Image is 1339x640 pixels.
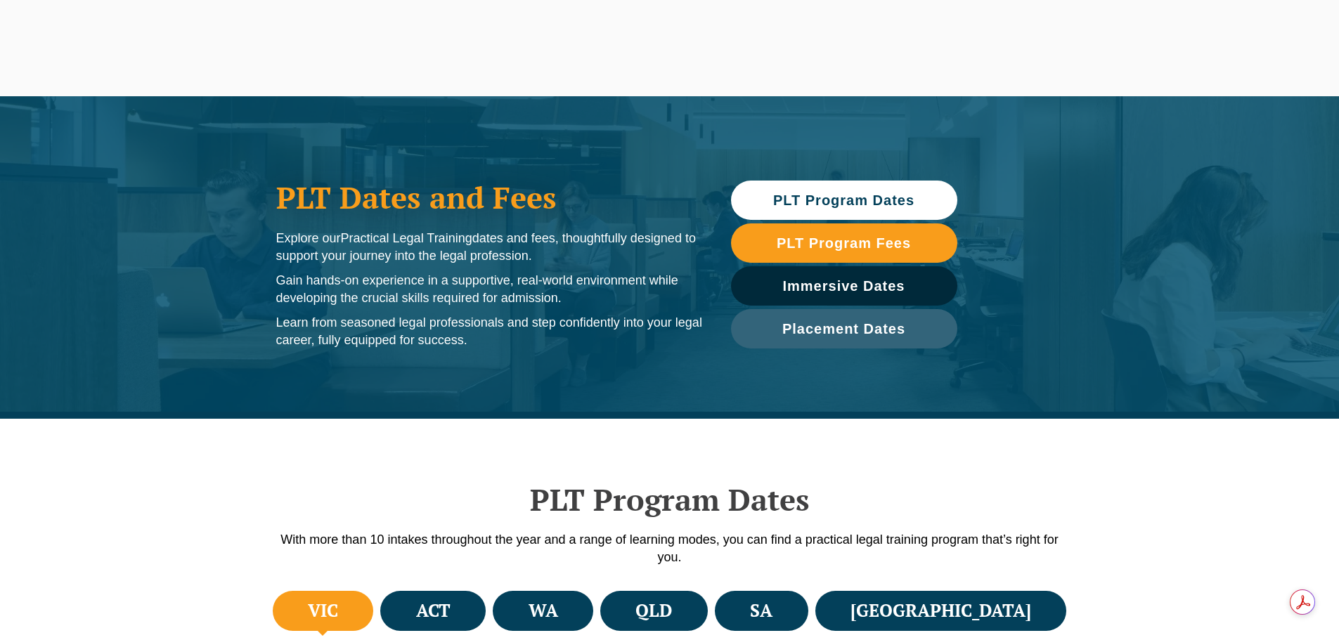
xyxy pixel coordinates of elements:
span: Immersive Dates [783,279,905,293]
h2: PLT Program Dates [269,482,1070,517]
h4: QLD [635,599,672,622]
p: Explore our dates and fees, thoughtfully designed to support your journey into the legal profession. [276,230,703,265]
h4: VIC [308,599,338,622]
h4: WA [529,599,558,622]
span: Placement Dates [782,322,905,336]
a: PLT Program Fees [731,223,957,263]
span: Practical Legal Training [341,231,472,245]
p: Gain hands-on experience in a supportive, real-world environment while developing the crucial ski... [276,272,703,307]
span: PLT Program Fees [777,236,911,250]
h4: ACT [416,599,451,622]
a: Placement Dates [731,309,957,348]
p: Learn from seasoned legal professionals and step confidently into your legal career, fully equipp... [276,314,703,349]
span: PLT Program Dates [773,193,914,207]
p: With more than 10 intakes throughout the year and a range of learning modes, you can find a pract... [269,531,1070,566]
a: PLT Program Dates [731,181,957,220]
a: Immersive Dates [731,266,957,306]
h4: SA [750,599,772,622]
h1: PLT Dates and Fees [276,180,703,215]
h4: [GEOGRAPHIC_DATA] [850,599,1031,622]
